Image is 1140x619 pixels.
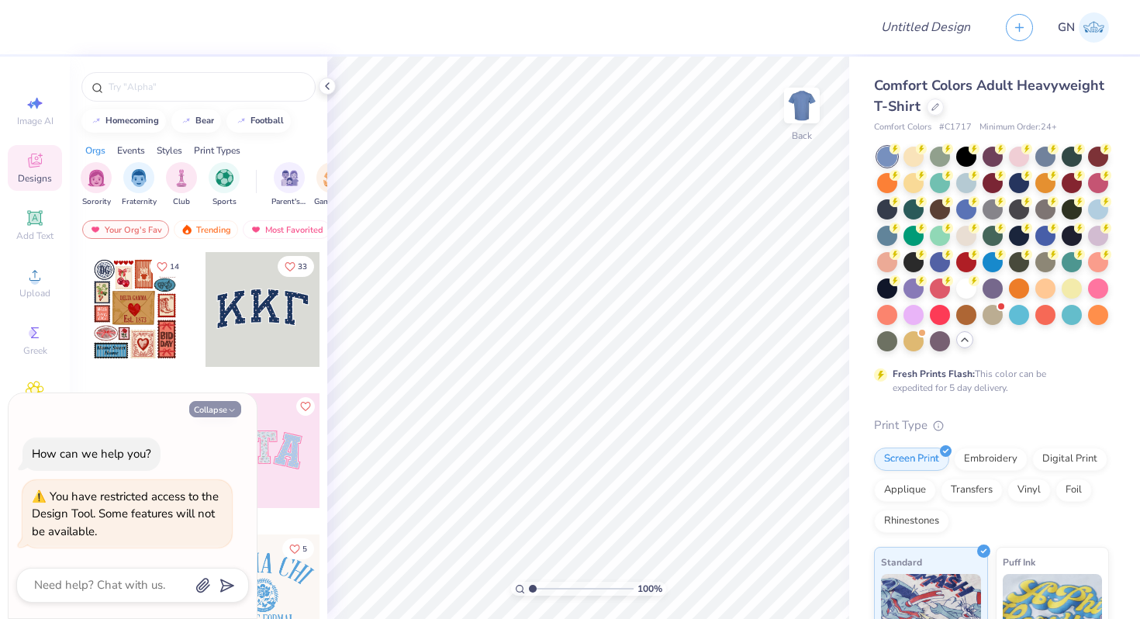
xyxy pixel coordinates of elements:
[881,554,922,570] span: Standard
[8,402,62,427] span: Clipart & logos
[314,162,350,208] button: filter button
[226,109,291,133] button: football
[235,116,247,126] img: trend_line.gif
[1032,448,1107,471] div: Digital Print
[1058,12,1109,43] a: GN
[19,287,50,299] span: Upload
[314,162,350,208] div: filter for Game Day
[209,162,240,208] div: filter for Sports
[302,545,307,553] span: 5
[941,479,1003,502] div: Transfers
[122,162,157,208] button: filter button
[1079,12,1109,43] img: George Nikhil Musunoor
[81,162,112,208] button: filter button
[85,144,105,157] div: Orgs
[171,109,221,133] button: bear
[282,538,314,559] button: Like
[874,448,949,471] div: Screen Print
[16,230,54,242] span: Add Text
[17,115,54,127] span: Image AI
[82,220,169,239] div: Your Org's Fav
[1003,554,1035,570] span: Puff Ink
[130,169,147,187] img: Fraternity Image
[180,116,192,126] img: trend_line.gif
[314,196,350,208] span: Game Day
[157,144,182,157] div: Styles
[212,196,237,208] span: Sports
[298,263,307,271] span: 33
[166,162,197,208] button: filter button
[250,116,284,125] div: football
[209,162,240,208] button: filter button
[89,224,102,235] img: most_fav.gif
[874,76,1104,116] span: Comfort Colors Adult Heavyweight T-Shirt
[90,116,102,126] img: trend_line.gif
[122,196,157,208] span: Fraternity
[271,196,307,208] span: Parent's Weekend
[32,489,219,539] div: You have restricted access to the Design Tool. Some features will not be available.
[323,169,341,187] img: Game Day Image
[637,582,662,596] span: 100 %
[81,109,166,133] button: homecoming
[174,220,238,239] div: Trending
[271,162,307,208] div: filter for Parent's Weekend
[81,162,112,208] div: filter for Sorority
[122,162,157,208] div: filter for Fraternity
[88,169,105,187] img: Sorority Image
[170,263,179,271] span: 14
[893,368,975,380] strong: Fresh Prints Flash:
[939,121,972,134] span: # C1717
[874,479,936,502] div: Applique
[874,121,931,134] span: Comfort Colors
[243,220,330,239] div: Most Favorited
[189,401,241,417] button: Collapse
[23,344,47,357] span: Greek
[181,224,193,235] img: trending.gif
[1007,479,1051,502] div: Vinyl
[195,116,214,125] div: bear
[278,256,314,277] button: Like
[250,224,262,235] img: most_fav.gif
[1055,479,1092,502] div: Foil
[869,12,983,43] input: Untitled Design
[874,510,949,533] div: Rhinestones
[296,397,315,416] button: Like
[173,196,190,208] span: Club
[1058,19,1075,36] span: GN
[105,116,159,125] div: homecoming
[194,144,240,157] div: Print Types
[792,129,812,143] div: Back
[786,90,817,121] img: Back
[117,144,145,157] div: Events
[954,448,1028,471] div: Embroidery
[150,256,186,277] button: Like
[82,196,111,208] span: Sorority
[32,446,151,462] div: How can we help you?
[166,162,197,208] div: filter for Club
[893,367,1083,395] div: This color can be expedited for 5 day delivery.
[216,169,233,187] img: Sports Image
[281,169,299,187] img: Parent's Weekend Image
[979,121,1057,134] span: Minimum Order: 24 +
[107,79,306,95] input: Try "Alpha"
[18,172,52,185] span: Designs
[271,162,307,208] button: filter button
[173,169,190,187] img: Club Image
[874,417,1109,434] div: Print Type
